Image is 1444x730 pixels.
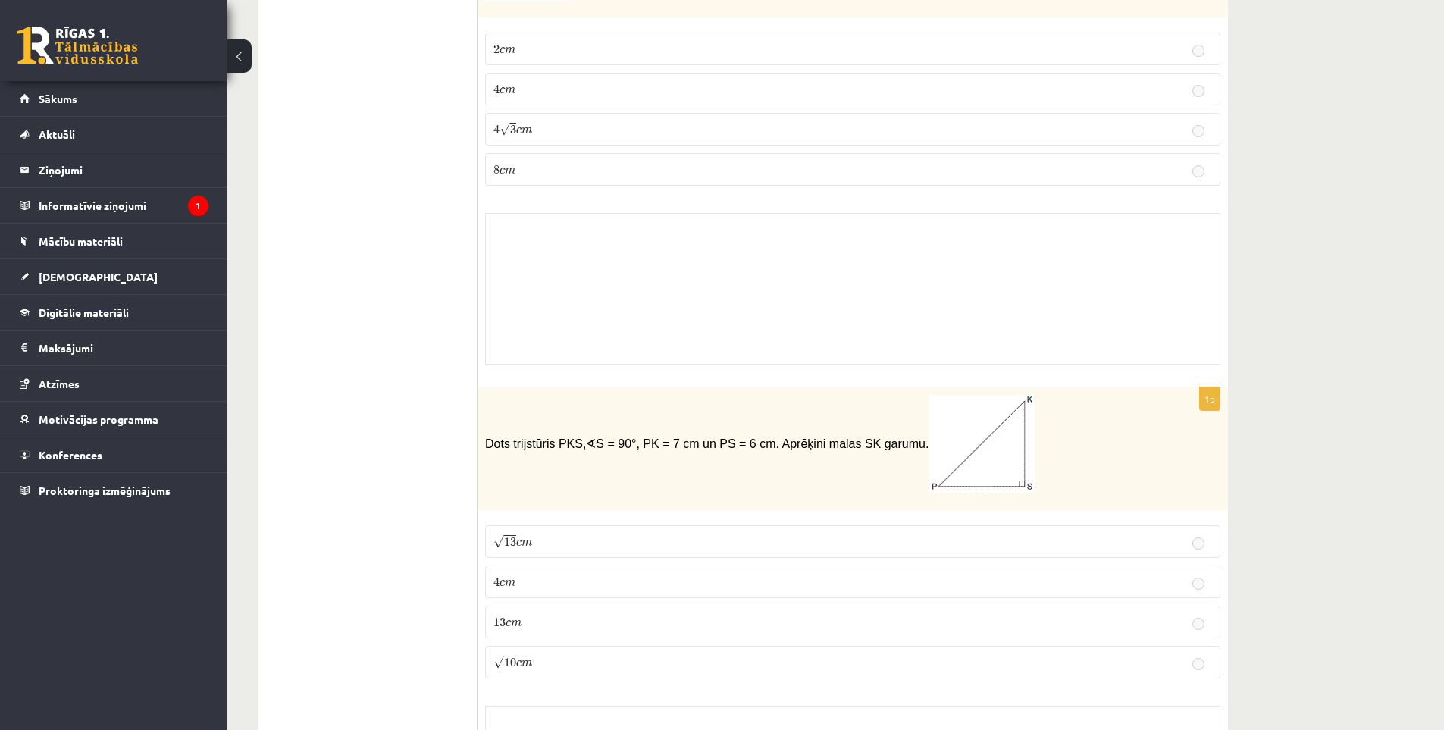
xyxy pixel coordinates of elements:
a: Maksājumi [20,331,208,365]
span: m [505,168,515,174]
span: c [516,127,522,134]
span: c [516,540,522,547]
span: Motivācijas programma [39,412,158,426]
span: c [500,580,505,587]
span: 10 [504,658,516,667]
span: m [522,127,532,134]
a: Aktuāli [20,117,208,152]
span: 8 [493,165,500,174]
span: Aktuāli [39,127,75,141]
span: [DEMOGRAPHIC_DATA] [39,270,158,284]
span: m [505,580,515,587]
img: Attēls, kurā ir rinda, diagramma, skice Mākslīgā intelekta ģenerēts saturs var būt nepareizs. [929,395,1035,493]
legend: Informatīvie ziņojumi [39,188,208,223]
span: Proktoringa izmēģinājums [39,484,171,497]
span: c [506,620,511,627]
a: Sākums [20,81,208,116]
span: √ [493,656,504,669]
span: Dots trijstūris PKS, [485,437,586,450]
a: Rīgas 1. Tālmācības vidusskola [17,27,138,64]
span: 2 [493,45,500,54]
span: Konferences [39,448,102,462]
span: Digitālie materiāli [39,305,129,319]
a: Ziņojumi [20,152,208,187]
span: c [500,168,505,174]
span: m [505,87,515,94]
span: m [522,660,532,667]
span: 13 [493,618,506,627]
legend: Ziņojumi [39,152,208,187]
a: Proktoringa izmēģinājums [20,473,208,508]
span: m [511,620,522,627]
span: Sākums [39,92,77,105]
a: Atzīmes [20,366,208,401]
span: 13 [504,537,516,547]
span: Mācību materiāli [39,234,123,248]
span: 4 [493,125,500,134]
span: √ [500,123,510,136]
a: Informatīvie ziņojumi1 [20,188,208,223]
span: 3 [510,125,516,134]
span: S = 90°, PK = 7 cm un PS = 6 cm. Aprēķini malas SK garumu. [596,437,1035,450]
span: m [522,540,532,547]
span: Atzīmes [39,377,80,390]
a: [DEMOGRAPHIC_DATA] [20,259,208,294]
a: Motivācijas programma [20,402,208,437]
span: c [500,87,505,94]
a: Digitālie materiāli [20,295,208,330]
span: 4 [493,578,500,587]
a: Mācību materiāli [20,224,208,258]
span: √ [493,535,504,548]
: ∢ [586,437,596,450]
a: Konferences [20,437,208,472]
span: c [516,660,522,667]
i: 1 [188,196,208,216]
span: c [500,47,505,54]
legend: Maksājumi [39,331,208,365]
p: 1p [1199,387,1220,411]
span: m [505,47,515,54]
span: 4 [493,85,500,94]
